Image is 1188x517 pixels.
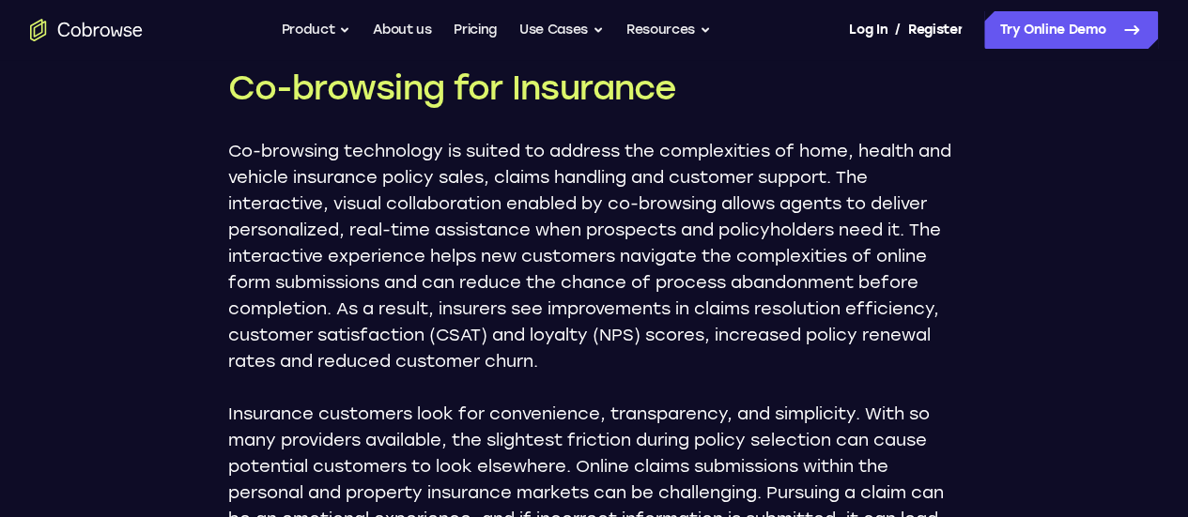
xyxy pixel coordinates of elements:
[908,11,963,49] a: Register
[984,11,1158,49] a: Try Online Demo
[626,11,711,49] button: Resources
[454,11,497,49] a: Pricing
[519,11,604,49] button: Use Cases
[228,66,961,111] h2: Co-browsing for Insurance
[849,11,887,49] a: Log In
[895,19,901,41] span: /
[282,11,351,49] button: Product
[228,137,961,373] p: Co-browsing technology is suited to address the complexities of home, health and vehicle insuranc...
[373,11,431,49] a: About us
[30,19,143,41] a: Go to the home page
